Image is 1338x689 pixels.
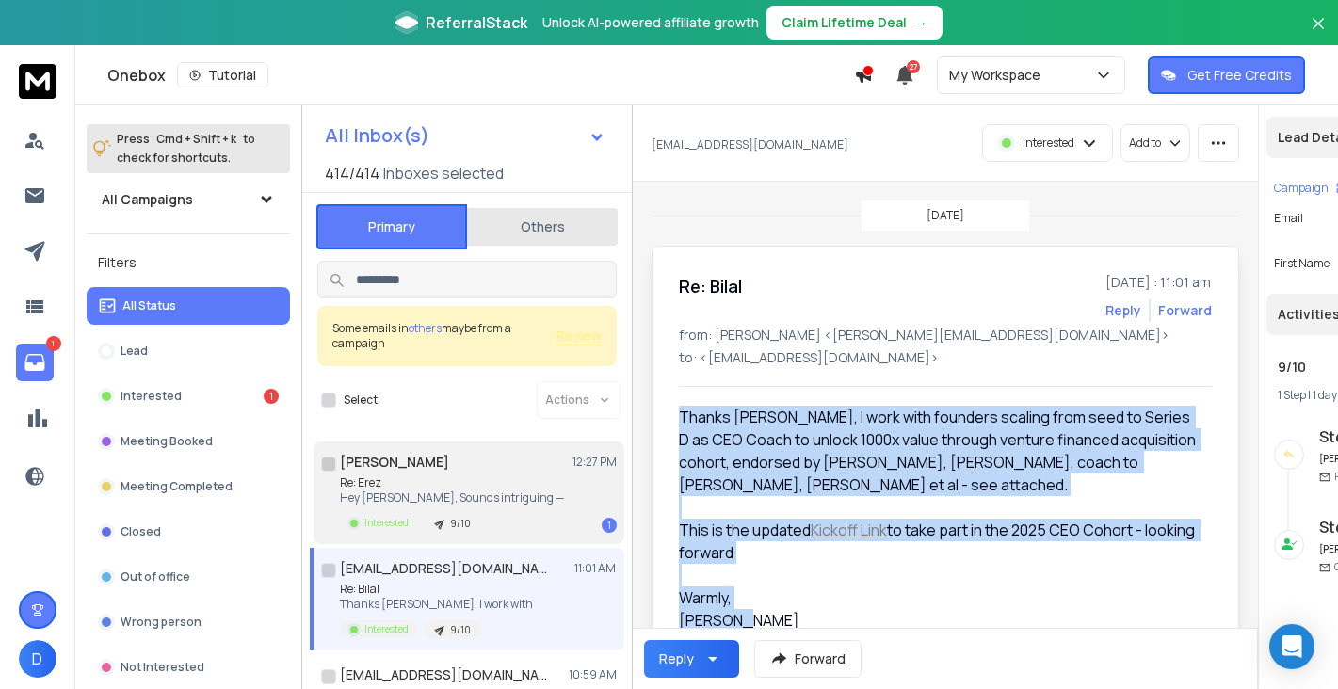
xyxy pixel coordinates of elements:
p: Interested [121,389,182,404]
h1: All Campaigns [102,190,193,209]
div: 1 [602,518,617,533]
button: Get Free Credits [1148,56,1305,94]
a: Kickoff Link [811,520,887,540]
label: Select [344,393,378,408]
button: Lead [87,332,290,370]
h1: [PERSON_NAME] [340,453,449,472]
p: Interested [364,622,409,636]
span: 414 / 414 [325,162,379,184]
p: 11:01 AM [574,561,617,576]
p: Interested [1023,136,1074,151]
div: Warmly, [679,586,1197,609]
span: Cmd + Shift + k [153,128,239,150]
p: My Workspace [949,66,1048,85]
a: 1 [16,344,54,381]
p: Lead [121,344,148,359]
span: others [409,320,442,336]
h1: Re: Bilal [679,273,742,299]
p: Out of office [121,569,190,585]
button: Meeting Completed [87,468,290,505]
p: Unlock AI-powered affiliate growth [542,13,759,32]
p: Interested [364,516,409,530]
p: Meeting Booked [121,434,213,449]
h3: Filters [87,249,290,276]
div: Reply [659,649,694,668]
p: [EMAIL_ADDRESS][DOMAIN_NAME] [652,137,848,152]
div: Onebox [107,62,854,88]
p: [DATE] : 11:01 am [1105,273,1212,292]
p: to: <[EMAIL_ADDRESS][DOMAIN_NAME]> [679,348,1212,367]
h3: Inboxes selected [383,162,504,184]
button: Others [467,206,618,248]
button: Closed [87,513,290,551]
p: Email [1274,211,1303,241]
span: ReferralStack [426,11,527,34]
p: Thanks [PERSON_NAME], I work with [340,597,533,612]
button: Out of office [87,558,290,596]
button: Reply [1105,301,1141,320]
p: Wrong person [121,615,202,630]
span: 1 Step [1278,387,1306,403]
p: Meeting Completed [121,479,233,494]
div: Thanks [PERSON_NAME], I work with founders scaling from seed to Series D as CEO Coach to unlock 1... [679,406,1197,496]
p: Press to check for shortcuts. [117,130,255,168]
button: Reply [644,640,739,678]
button: Meeting Booked [87,423,290,460]
button: All Inbox(s) [310,117,621,154]
button: Wrong person [87,603,290,641]
p: 9/10 [450,517,471,531]
p: Add to [1129,136,1161,151]
span: → [914,13,927,32]
p: All Status [122,298,176,313]
button: Close banner [1306,11,1330,56]
button: Interested1 [87,377,290,415]
p: 12:27 PM [572,455,617,470]
button: Tutorial [177,62,268,88]
p: Campaign [1274,181,1329,196]
button: Review [556,327,602,345]
button: All Status [87,287,290,325]
h1: All Inbox(s) [325,126,429,145]
button: Claim Lifetime Deal→ [766,6,943,40]
p: Re: Erez [340,475,564,490]
p: First Name [1274,256,1330,271]
button: All Campaigns [87,181,290,218]
div: Forward [1158,301,1212,320]
h1: [EMAIL_ADDRESS][DOMAIN_NAME] [340,559,547,578]
p: Re: Bilal [340,582,533,597]
p: Get Free Credits [1187,66,1292,85]
div: [PERSON_NAME] [679,609,1197,632]
div: This is the updated to take part in the 2025 CEO Cohort - looking forward [679,519,1197,564]
p: 9/10 [450,623,471,637]
button: Not Interested [87,649,290,686]
button: D [19,640,56,678]
button: Primary [316,204,467,249]
div: 1 [264,389,279,404]
div: Some emails in maybe from a campaign [332,321,556,351]
p: Not Interested [121,660,204,675]
p: 10:59 AM [569,667,617,682]
div: Open Intercom Messenger [1269,624,1314,669]
button: Forward [754,640,862,678]
p: [DATE] [927,208,964,223]
h1: [EMAIL_ADDRESS][DOMAIN_NAME] [340,665,547,684]
p: Closed [121,524,161,539]
span: 27 [907,60,920,73]
p: 1 [46,336,61,351]
p: from: [PERSON_NAME] <[PERSON_NAME][EMAIL_ADDRESS][DOMAIN_NAME]> [679,326,1212,344]
p: Hey [PERSON_NAME], Sounds intriguing — [340,490,564,505]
